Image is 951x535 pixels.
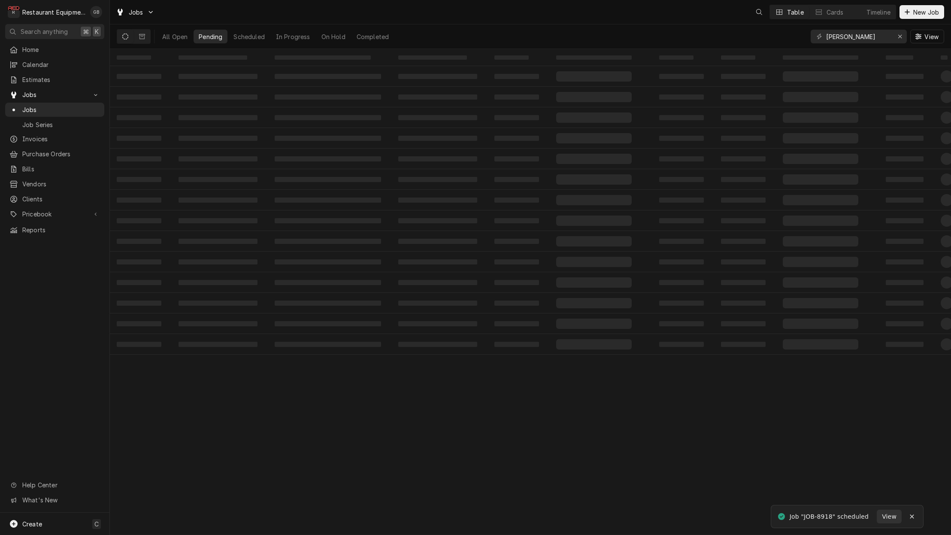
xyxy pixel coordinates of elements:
span: ‌ [179,115,257,120]
span: ‌ [398,94,477,100]
span: ‌ [494,280,539,285]
button: New Job [900,5,944,19]
span: ‌ [117,301,161,306]
span: ‌ [117,74,161,79]
span: ‌ [275,115,381,120]
span: ‌ [721,198,766,203]
span: ‌ [941,55,948,60]
span: ‌ [275,301,381,306]
span: ‌ [659,342,704,347]
span: ‌ [117,156,161,161]
span: ‌ [783,154,858,164]
span: ‌ [783,174,858,185]
span: ‌ [179,74,257,79]
span: ‌ [556,195,632,205]
span: ‌ [494,198,539,203]
span: ‌ [275,177,381,182]
div: Cards [827,8,844,17]
a: Reports [5,223,104,237]
button: Open search [752,5,766,19]
span: What's New [22,495,99,505]
span: ‌ [398,115,477,120]
span: ‌ [275,321,381,326]
span: ‌ [398,301,477,306]
span: ‌ [886,280,924,285]
span: Calendar [22,60,100,69]
span: Jobs [22,90,87,99]
div: Restaurant Equipment Diagnostics [22,8,85,17]
span: ‌ [494,94,539,100]
span: ‌ [275,259,381,264]
a: Home [5,43,104,57]
a: Clients [5,192,104,206]
span: ‌ [398,177,477,182]
span: Purchase Orders [22,149,100,158]
span: ‌ [556,277,632,288]
span: ‌ [783,319,858,329]
span: ‌ [886,74,924,79]
span: ‌ [179,342,257,347]
span: ‌ [783,298,858,308]
span: ‌ [398,280,477,285]
span: ‌ [117,280,161,285]
div: Completed [357,32,389,41]
span: New Job [912,8,941,17]
span: ‌ [556,298,632,308]
span: Help Center [22,480,99,489]
span: ‌ [398,136,477,141]
a: Vendors [5,177,104,191]
span: ‌ [886,301,924,306]
span: ‌ [275,342,381,347]
span: ‌ [117,136,161,141]
span: ‌ [783,277,858,288]
span: ‌ [494,74,539,79]
span: ‌ [179,94,257,100]
span: Jobs [22,105,100,114]
span: ‌ [721,239,766,244]
span: ‌ [721,136,766,141]
span: ‌ [886,321,924,326]
span: ‌ [117,342,161,347]
span: ‌ [886,115,924,120]
span: ‌ [783,55,858,60]
span: ‌ [556,339,632,350]
span: ‌ [659,301,704,306]
div: Pending [199,32,222,41]
a: Purchase Orders [5,147,104,161]
span: ‌ [398,239,477,244]
span: ‌ [117,55,151,60]
span: ‌ [556,216,632,226]
button: View [877,510,902,523]
span: ‌ [275,156,381,161]
span: ‌ [886,177,924,182]
span: ‌ [783,112,858,123]
span: ‌ [398,218,477,223]
span: ‌ [275,136,381,141]
a: Invoices [5,132,104,146]
span: ‌ [494,177,539,182]
span: ‌ [659,198,704,203]
span: ‌ [659,218,704,223]
a: Estimates [5,73,104,87]
span: ‌ [494,342,539,347]
span: ‌ [117,94,161,100]
span: ‌ [721,321,766,326]
span: Pricebook [22,210,87,219]
span: ‌ [721,74,766,79]
span: ‌ [886,55,913,60]
a: Calendar [5,58,104,72]
span: ‌ [886,136,924,141]
span: K [95,27,99,36]
span: Clients [22,195,100,204]
span: ‌ [659,259,704,264]
span: ‌ [721,115,766,120]
a: Go to Pricebook [5,207,104,221]
span: View [923,32,940,41]
span: ‌ [398,342,477,347]
span: ‌ [275,239,381,244]
div: GB [90,6,102,18]
span: Jobs [129,8,143,17]
span: ‌ [659,321,704,326]
a: Jobs [5,103,104,117]
a: Go to What's New [5,493,104,507]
